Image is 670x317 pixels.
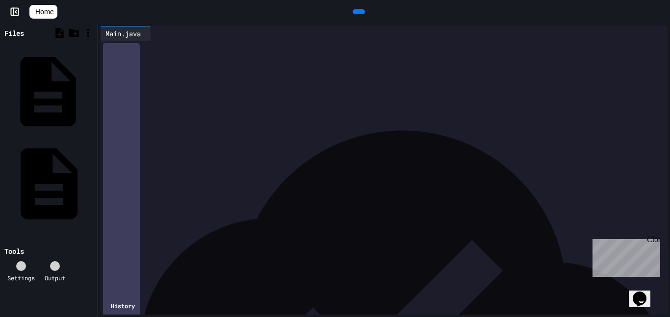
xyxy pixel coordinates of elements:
[7,273,35,282] div: Settings
[35,7,53,17] span: Home
[589,235,660,277] iframe: chat widget
[4,28,24,38] div: Files
[4,4,68,62] div: Chat with us now!Close
[101,26,151,41] div: Main.java
[629,278,660,307] iframe: chat widget
[29,5,57,19] a: Home
[45,273,65,282] div: Output
[101,28,146,39] div: Main.java
[4,246,24,256] div: Tools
